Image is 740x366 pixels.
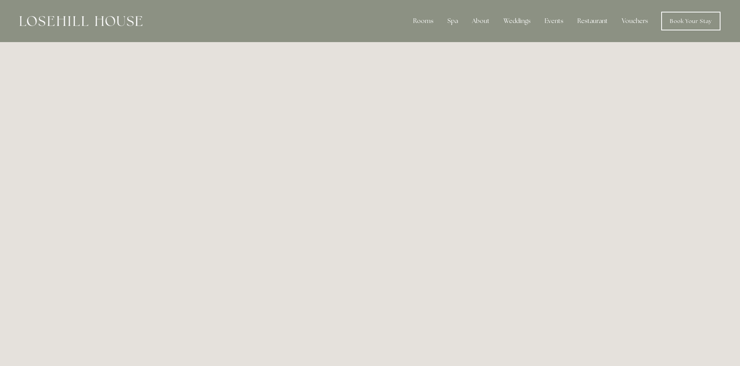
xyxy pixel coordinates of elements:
[407,13,440,29] div: Rooms
[571,13,614,29] div: Restaurant
[441,13,464,29] div: Spa
[20,16,142,26] img: Losehill House
[466,13,496,29] div: About
[538,13,570,29] div: Events
[661,12,720,30] a: Book Your Stay
[616,13,654,29] a: Vouchers
[497,13,537,29] div: Weddings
